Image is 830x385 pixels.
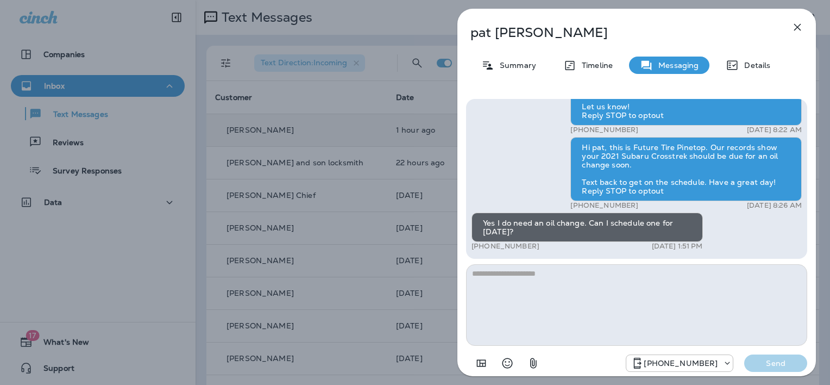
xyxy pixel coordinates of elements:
button: Add in a premade template [470,352,492,374]
p: Summary [494,61,536,70]
div: Hi pat, this is Future Tire Pinetop. Our records show your 2021 Subaru Crosstrek should be due fo... [570,137,802,201]
p: Details [739,61,770,70]
p: [DATE] 1:51 PM [652,242,703,251]
p: [PHONE_NUMBER] [570,126,638,134]
p: [PHONE_NUMBER] [471,242,539,251]
p: [PHONE_NUMBER] [644,359,718,368]
p: pat [PERSON_NAME] [470,25,767,40]
div: Yes I do need an oil change. Can I schedule one for [DATE]? [471,213,703,242]
p: Timeline [576,61,613,70]
div: +1 (928) 232-1970 [626,357,733,370]
p: [DATE] 8:26 AM [747,201,802,210]
p: Messaging [653,61,699,70]
button: Select an emoji [496,352,518,374]
p: [PHONE_NUMBER] [570,201,638,210]
p: [DATE] 8:22 AM [747,126,802,134]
